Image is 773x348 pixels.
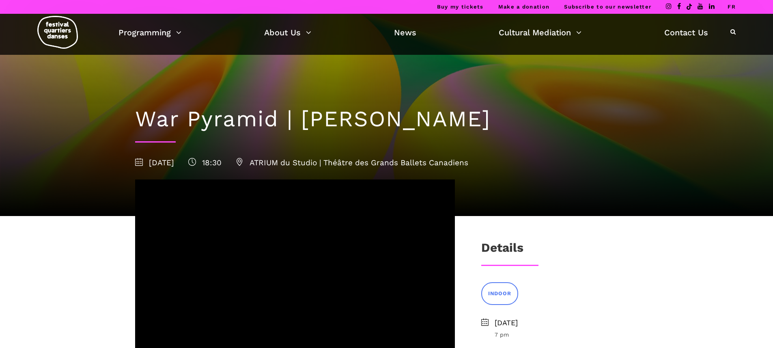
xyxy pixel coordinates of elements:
[394,26,416,39] a: News
[264,26,311,39] a: About Us
[498,4,550,10] a: Make a donation
[236,158,468,167] span: ATRIUM du Studio | Théâtre des Grands Ballets Canadiens
[495,317,638,329] span: [DATE]
[481,282,518,305] a: INDOOR
[135,106,638,132] h1: War Pyramid | [PERSON_NAME]
[564,4,651,10] a: Subscribe to our newsletter
[481,240,523,261] h3: Details
[437,4,484,10] a: Buy my tickets
[728,4,736,10] a: FR
[118,26,181,39] a: Programming
[135,158,174,167] span: [DATE]
[499,26,581,39] a: Cultural Mediation
[37,16,78,49] img: logo-fqd-med
[664,26,708,39] a: Contact Us
[188,158,222,167] span: 18:30
[495,330,638,339] span: 7 pm
[488,290,511,298] span: INDOOR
